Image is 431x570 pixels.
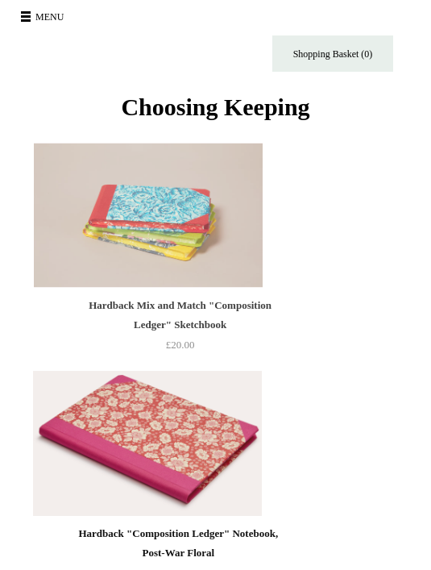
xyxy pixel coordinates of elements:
[34,143,263,288] img: Hardback Mix and Match "Composition Ledger" Sketchbook
[70,296,291,335] div: Hardback Mix and Match "Composition Ledger" Sketchbook
[69,524,288,563] div: Hardback "Composition Ledger" Notebook, Post-War Floral
[66,288,295,355] a: Hardback Mix and Match "Composition Ledger" Sketchbook £20.00
[166,339,195,351] span: £20.00
[65,371,294,516] a: Hardback "Composition Ledger" Notebook, Post-War Floral Hardback "Composition Ledger" Notebook, P...
[121,106,309,118] a: Choosing Keeping
[66,143,295,288] a: Hardback Mix and Match "Composition Ledger" Sketchbook Hardback Mix and Match "Composition Ledger...
[33,371,262,516] img: Hardback "Composition Ledger" Notebook, Post-War Floral
[272,35,393,72] a: Shopping Basket (0)
[121,94,309,120] span: Choosing Keeping
[16,4,73,30] button: Menu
